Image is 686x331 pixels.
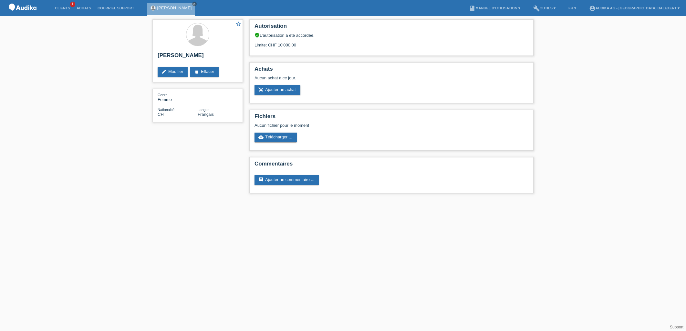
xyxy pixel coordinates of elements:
[73,6,94,10] a: Achats
[255,161,528,170] h2: Commentaires
[466,6,523,10] a: bookManuel d’utilisation ▾
[589,5,596,12] i: account_circle
[530,6,559,10] a: buildOutils ▾
[158,92,198,102] div: Femme
[6,13,39,17] a: POS — MF Group
[235,21,241,28] a: star_border
[235,21,241,27] i: star_border
[255,33,528,38] div: L’autorisation a été accordée.
[192,2,197,6] a: close
[158,67,188,77] a: editModifier
[255,85,300,95] a: add_shopping_cartAjouter un achat
[670,325,683,329] a: Support
[255,23,528,33] h2: Autorisation
[198,112,214,117] span: Français
[258,135,264,140] i: cloud_upload
[94,6,137,10] a: Courriel Support
[158,93,168,97] span: Genre
[158,52,238,62] h2: [PERSON_NAME]
[469,5,475,12] i: book
[198,108,210,112] span: Langue
[586,6,683,10] a: account_circleAudika AG - [GEOGRAPHIC_DATA] Balexert ▾
[193,2,196,5] i: close
[255,66,528,75] h2: Achats
[255,38,528,47] div: Limite: CHF 10'000.00
[157,5,192,10] a: [PERSON_NAME]
[158,112,164,117] span: Suisse
[255,175,319,185] a: commentAjouter un commentaire ...
[70,2,75,7] span: 1
[158,108,174,112] span: Nationalité
[565,6,579,10] a: FR ▾
[52,6,73,10] a: Clients
[258,177,264,182] i: comment
[255,133,297,142] a: cloud_uploadTélécharger ...
[194,69,199,74] i: delete
[255,113,528,123] h2: Fichiers
[161,69,167,74] i: edit
[258,87,264,92] i: add_shopping_cart
[255,75,528,85] div: Aucun achat à ce jour.
[255,123,452,128] div: Aucun fichier pour le moment
[255,33,260,38] i: verified_user
[190,67,219,77] a: deleteEffacer
[533,5,540,12] i: build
